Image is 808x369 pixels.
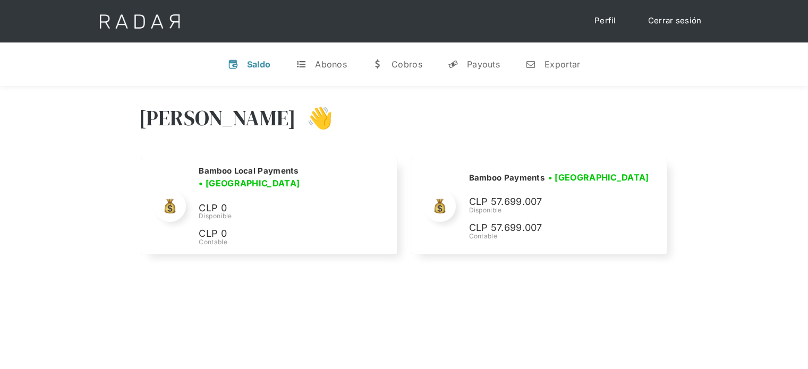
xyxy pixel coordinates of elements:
h3: • [GEOGRAPHIC_DATA] [548,171,649,184]
div: n [525,59,536,70]
p: CLP 0 [199,201,358,216]
a: Cerrar sesión [637,11,712,31]
div: Disponible [469,205,652,215]
div: y [448,59,458,70]
p: CLP 57.699.007 [469,194,628,210]
div: Payouts [467,59,500,70]
div: Cobros [392,59,422,70]
h3: 👋 [296,105,333,131]
div: Contable [469,231,652,241]
p: CLP 57.699.007 [469,220,628,236]
div: Disponible [199,211,384,221]
h2: Bamboo Local Payments [199,166,298,176]
p: CLP 0 [199,226,358,242]
div: Abonos [315,59,347,70]
a: Perfil [584,11,627,31]
div: Contable [199,237,384,247]
h2: Bamboo Payments [469,173,545,183]
div: v [228,59,239,70]
h3: [PERSON_NAME] [139,105,296,131]
div: Saldo [247,59,271,70]
div: Exportar [545,59,580,70]
h3: • [GEOGRAPHIC_DATA] [199,177,300,190]
div: t [296,59,307,70]
div: w [372,59,383,70]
